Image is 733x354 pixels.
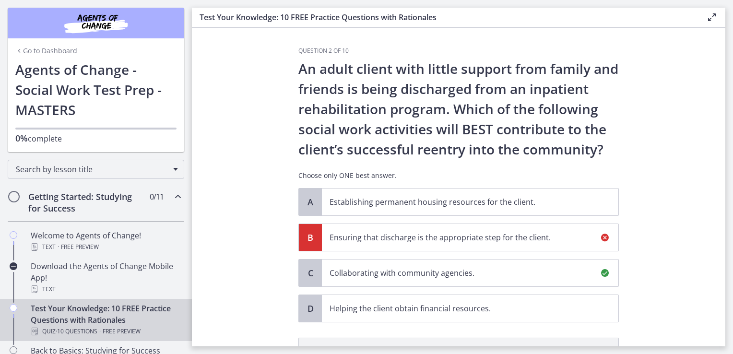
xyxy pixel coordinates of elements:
[305,232,316,243] span: B
[330,196,591,208] p: Establishing permanent housing resources for the client.
[99,326,101,337] span: ·
[298,47,619,55] h3: Question 2 of 10
[61,241,99,253] span: Free preview
[38,12,154,35] img: Agents of Change
[305,303,316,314] span: D
[200,12,691,23] h3: Test Your Knowledge: 10 FREE Practice Questions with Rationales
[150,191,164,202] span: 0 / 11
[305,267,316,279] span: C
[15,132,177,144] p: complete
[15,132,28,144] span: 0%
[298,171,619,180] p: Choose only ONE best answer.
[305,196,316,208] span: A
[31,260,180,295] div: Download the Agents of Change Mobile App!
[31,326,180,337] div: Quiz
[16,164,168,175] span: Search by lesson title
[31,230,180,253] div: Welcome to Agents of Change!
[15,46,77,56] a: Go to Dashboard
[28,191,145,214] h2: Getting Started: Studying for Success
[330,267,591,279] p: Collaborating with community agencies.
[8,160,184,179] div: Search by lesson title
[58,241,59,253] span: ·
[31,303,180,337] div: Test Your Knowledge: 10 FREE Practice Questions with Rationales
[298,59,619,159] p: An adult client with little support from family and friends is being discharged from an inpatient...
[330,232,591,243] p: Ensuring that discharge is the appropriate step for the client.
[56,326,97,337] span: · 10 Questions
[103,326,141,337] span: Free preview
[15,59,177,120] h1: Agents of Change - Social Work Test Prep - MASTERS
[31,241,180,253] div: Text
[330,303,591,314] p: Helping the client obtain financial resources.
[31,283,180,295] div: Text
